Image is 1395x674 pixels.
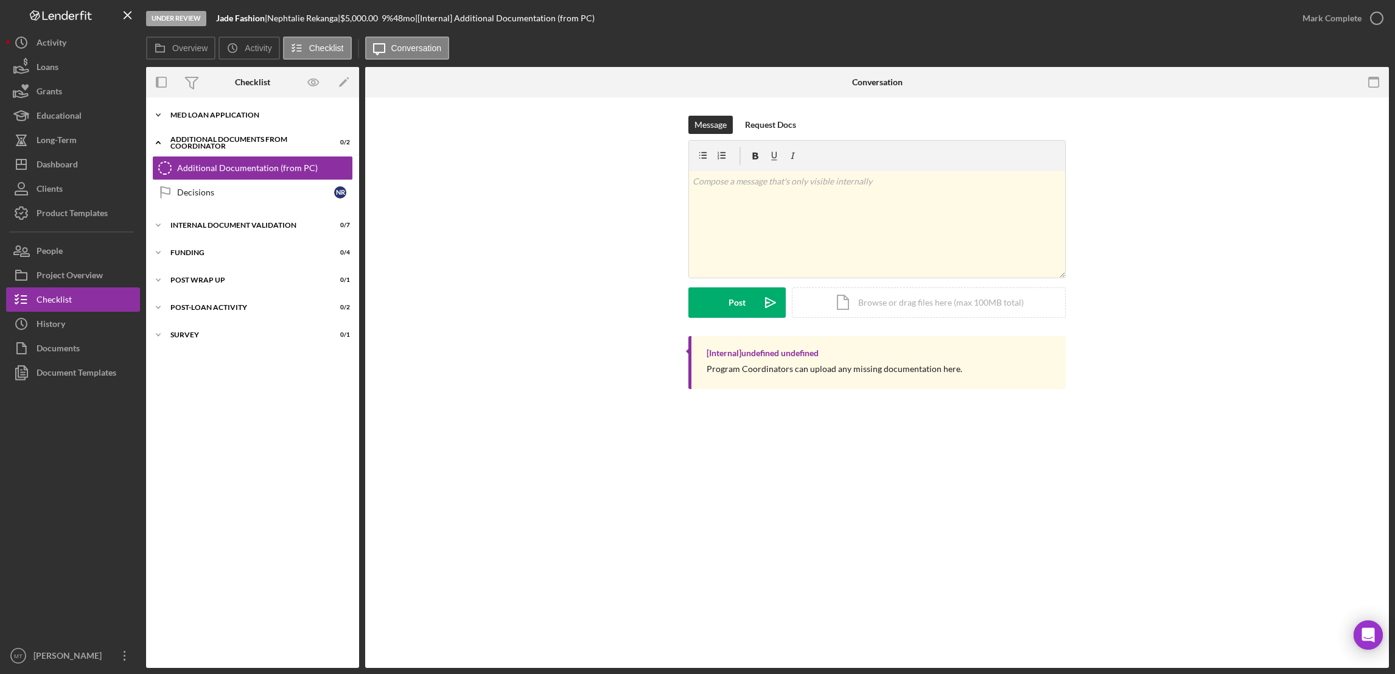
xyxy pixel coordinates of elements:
[37,30,66,58] div: Activity
[707,348,819,358] div: [Internal] undefined undefined
[309,43,344,53] label: Checklist
[334,186,346,198] div: N R
[170,331,320,339] div: Survey
[152,180,353,205] a: DecisionsNR
[216,13,265,23] b: Jade Fashion
[283,37,352,60] button: Checklist
[694,116,727,134] div: Message
[729,287,746,318] div: Post
[37,239,63,266] div: People
[707,364,962,374] div: Program Coordinators can upload any missing documentation here.
[170,249,320,256] div: Funding
[6,239,140,263] button: People
[1354,620,1383,650] div: Open Intercom Messenger
[37,152,78,180] div: Dashboard
[170,276,320,284] div: Post Wrap Up
[328,276,350,284] div: 0 / 1
[172,43,208,53] label: Overview
[328,304,350,311] div: 0 / 2
[739,116,802,134] button: Request Docs
[328,331,350,339] div: 0 / 1
[37,360,116,388] div: Document Templates
[170,304,320,311] div: Post-Loan Activity
[177,188,334,197] div: Decisions
[688,116,733,134] button: Message
[745,116,796,134] div: Request Docs
[37,128,77,155] div: Long-Term
[393,13,415,23] div: 48 mo
[6,287,140,312] button: Checklist
[170,111,344,119] div: MED Loan Application
[6,55,140,79] button: Loans
[37,177,63,204] div: Clients
[6,360,140,385] button: Document Templates
[37,201,108,228] div: Product Templates
[415,13,595,23] div: | [Internal] Additional Documentation (from PC)
[14,653,23,659] text: MT
[340,13,382,23] div: $5,000.00
[6,30,140,55] button: Activity
[6,201,140,225] button: Product Templates
[30,644,110,671] div: [PERSON_NAME]
[365,37,450,60] button: Conversation
[688,287,786,318] button: Post
[219,37,279,60] button: Activity
[6,336,140,360] button: Documents
[1290,6,1389,30] button: Mark Complete
[6,128,140,152] button: Long-Term
[37,287,72,315] div: Checklist
[235,77,270,87] div: Checklist
[216,13,267,23] div: |
[146,11,206,26] div: Under Review
[37,79,62,107] div: Grants
[6,177,140,201] button: Clients
[6,79,140,104] button: Grants
[37,55,58,82] div: Loans
[37,336,80,363] div: Documents
[391,43,442,53] label: Conversation
[6,152,140,177] button: Dashboard
[177,163,352,173] div: Additional Documentation (from PC)
[170,136,320,150] div: Additional Documents from Coordinator
[6,263,140,287] button: Project Overview
[6,644,140,668] button: MT[PERSON_NAME]
[146,37,215,60] button: Overview
[152,156,353,180] a: Additional Documentation (from PC)
[328,139,350,146] div: 0 / 2
[245,43,271,53] label: Activity
[852,77,903,87] div: Conversation
[37,263,103,290] div: Project Overview
[267,13,340,23] div: Nephtalie Rekanga |
[6,104,140,128] button: Educational
[6,312,140,336] button: History
[328,249,350,256] div: 0 / 4
[37,104,82,131] div: Educational
[1302,6,1362,30] div: Mark Complete
[170,222,320,229] div: Internal Document Validation
[37,312,65,339] div: History
[382,13,393,23] div: 9 %
[328,222,350,229] div: 0 / 7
